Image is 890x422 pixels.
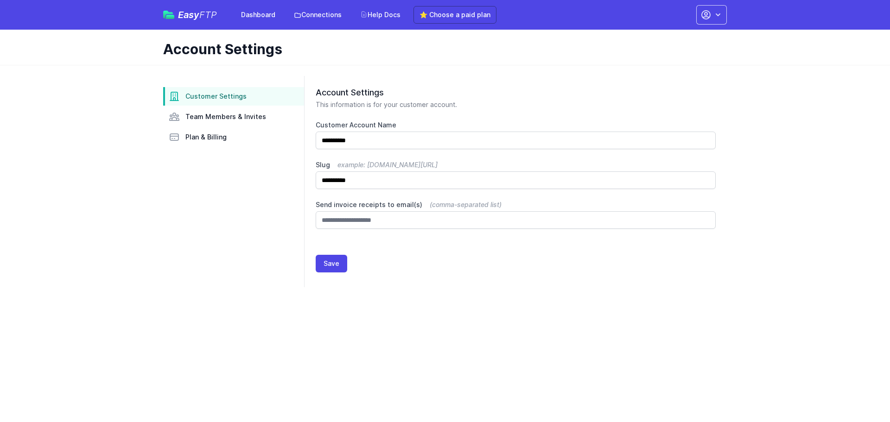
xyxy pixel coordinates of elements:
[235,6,281,23] a: Dashboard
[316,255,347,272] button: Save
[316,200,716,209] label: Send invoice receipts to email(s)
[199,9,217,20] span: FTP
[185,92,247,101] span: Customer Settings
[178,10,217,19] span: Easy
[163,41,719,57] h1: Account Settings
[185,112,266,121] span: Team Members & Invites
[163,87,304,106] a: Customer Settings
[163,107,304,126] a: Team Members & Invites
[316,100,716,109] p: This information is for your customer account.
[185,132,227,142] span: Plan & Billing
[316,160,716,170] label: Slug
[163,10,217,19] a: EasyFTP
[316,87,716,98] h2: Account Settings
[316,120,716,130] label: Customer Account Name
[288,6,347,23] a: Connections
[337,161,438,169] span: example: [DOMAIN_NAME][URL]
[430,201,502,208] span: (comma-separated list)
[413,6,496,24] a: ⭐ Choose a paid plan
[163,11,174,19] img: easyftp_logo.png
[163,128,304,146] a: Plan & Billing
[355,6,406,23] a: Help Docs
